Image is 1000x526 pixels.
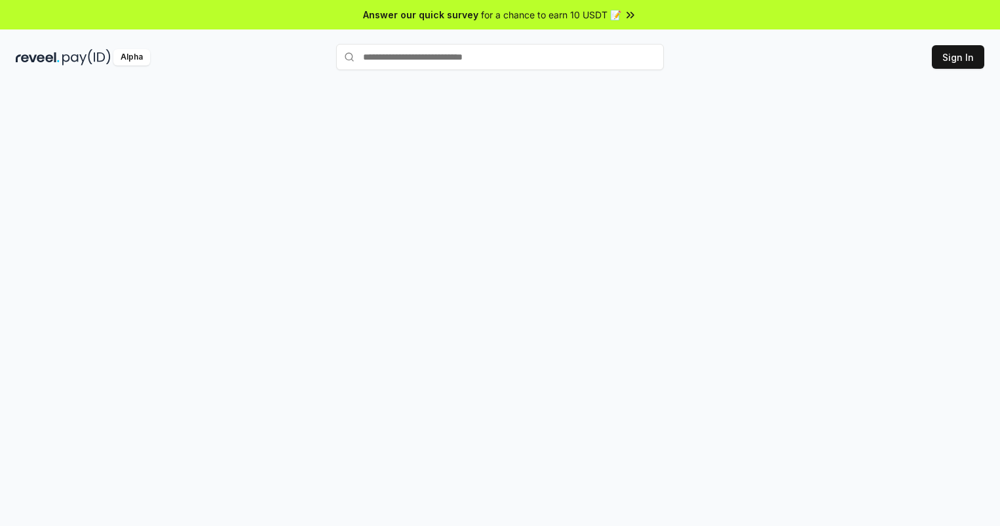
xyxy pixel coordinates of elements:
span: Answer our quick survey [363,8,478,22]
img: pay_id [62,49,111,66]
img: reveel_dark [16,49,60,66]
button: Sign In [932,45,984,69]
div: Alpha [113,49,150,66]
span: for a chance to earn 10 USDT 📝 [481,8,621,22]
